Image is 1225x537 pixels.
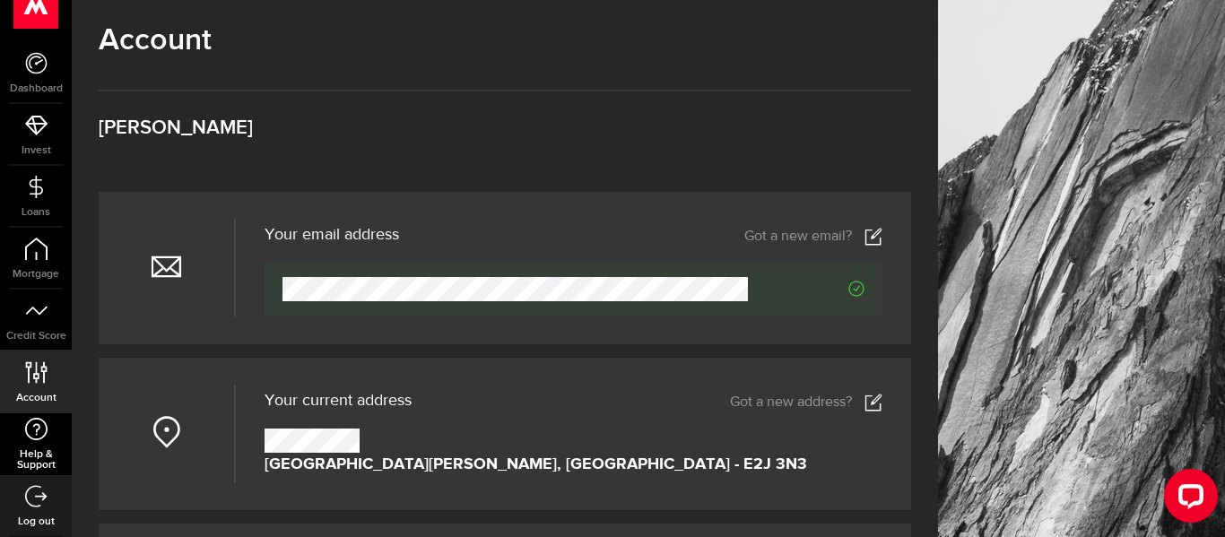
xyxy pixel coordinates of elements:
[99,22,911,58] h1: Account
[99,118,911,138] h3: [PERSON_NAME]
[730,394,882,411] a: Got a new address?
[748,281,864,297] span: Verified
[744,228,882,246] a: Got a new email?
[1150,462,1225,537] iframe: LiveChat chat widget
[265,453,807,477] strong: [GEOGRAPHIC_DATA][PERSON_NAME], [GEOGRAPHIC_DATA] - E2J 3N3
[265,393,412,409] span: Your current address
[265,227,399,243] h3: Your email address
